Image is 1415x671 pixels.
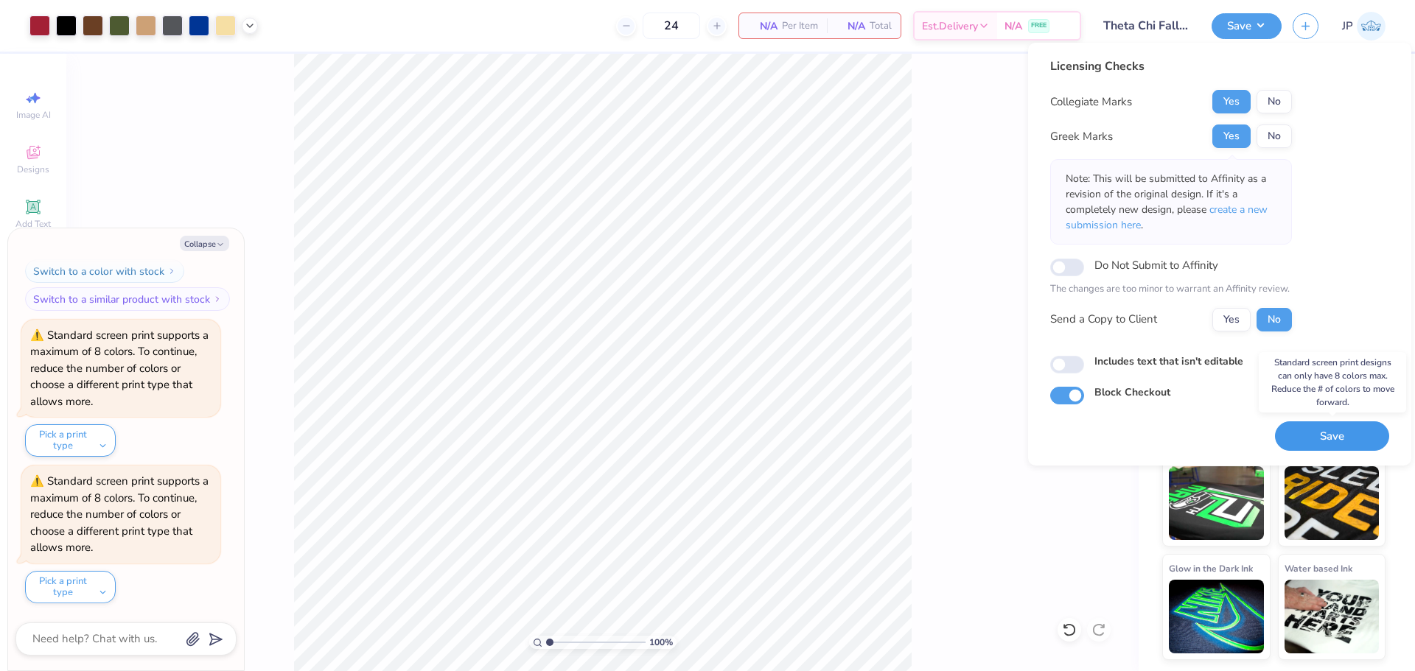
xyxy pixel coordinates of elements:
[1342,12,1386,41] a: JP
[1212,13,1282,39] button: Save
[16,109,51,121] span: Image AI
[1212,308,1251,331] button: Yes
[25,259,184,283] button: Switch to a color with stock
[836,18,865,34] span: N/A
[17,164,49,175] span: Designs
[1050,94,1132,110] div: Collegiate Marks
[1257,124,1292,148] button: No
[1005,18,1022,34] span: N/A
[25,571,116,603] button: Pick a print type
[25,287,230,311] button: Switch to a similar product with stock
[15,218,51,230] span: Add Text
[870,18,892,34] span: Total
[1031,21,1047,31] span: FREE
[1357,12,1386,41] img: John Paul Torres
[30,328,209,409] div: Standard screen print supports a maximum of 8 colors. To continue, reduce the number of colors or...
[1050,311,1157,328] div: Send a Copy to Client
[1257,90,1292,113] button: No
[213,295,222,303] img: Switch to a similar product with stock
[1212,90,1251,113] button: Yes
[1050,57,1292,75] div: Licensing Checks
[1212,124,1251,148] button: Yes
[643,13,700,39] input: – –
[1092,11,1201,41] input: Untitled Design
[1285,561,1352,576] span: Water based Ink
[1169,466,1264,540] img: Neon Ink
[180,236,229,251] button: Collapse
[1259,352,1406,412] div: Standard screen print designs can only have 8 colors max. Reduce the # of colors to move forward.
[1169,580,1264,653] img: Glow in the Dark Ink
[1094,384,1170,400] label: Block Checkout
[25,424,116,457] button: Pick a print type
[1257,308,1292,331] button: No
[1050,282,1292,297] p: The changes are too minor to warrant an Affinity review.
[1342,18,1353,35] span: JP
[1285,580,1380,653] img: Water based Ink
[1169,561,1253,576] span: Glow in the Dark Ink
[649,636,673,649] span: 100 %
[782,18,818,34] span: Per Item
[1094,354,1243,369] label: Includes text that isn't editable
[1285,466,1380,540] img: Metallic & Glitter Ink
[1275,421,1389,452] button: Save
[1050,128,1113,145] div: Greek Marks
[1094,256,1218,275] label: Do Not Submit to Affinity
[1066,171,1276,233] p: Note: This will be submitted to Affinity as a revision of the original design. If it's a complete...
[748,18,778,34] span: N/A
[30,474,209,555] div: Standard screen print supports a maximum of 8 colors. To continue, reduce the number of colors or...
[167,267,176,275] img: Switch to a color with stock
[922,18,978,34] span: Est. Delivery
